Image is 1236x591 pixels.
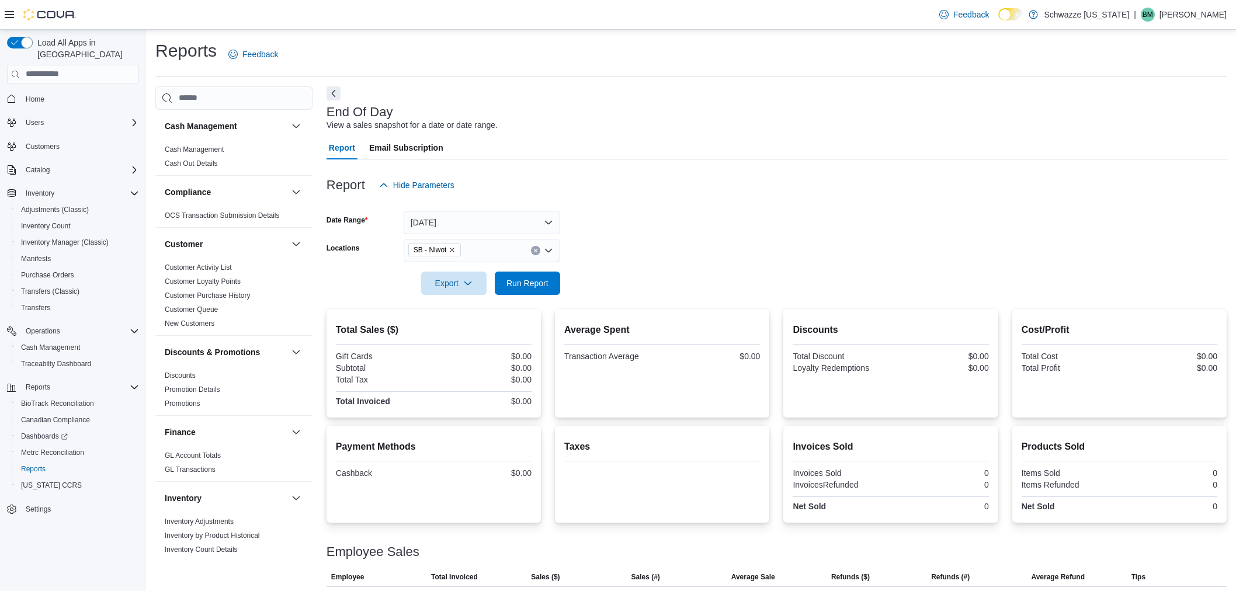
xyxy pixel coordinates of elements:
[1122,352,1217,361] div: $0.00
[1141,8,1155,22] div: Brian Matthew Tornow
[165,159,218,168] span: Cash Out Details
[26,383,50,392] span: Reports
[12,461,144,477] button: Reports
[2,138,144,155] button: Customers
[329,136,355,159] span: Report
[327,119,498,131] div: View a sales snapshot for a date or date range.
[531,246,540,255] button: Clear input
[16,429,139,443] span: Dashboards
[165,186,287,198] button: Compliance
[16,357,139,371] span: Traceabilty Dashboard
[165,531,260,540] span: Inventory by Product Historical
[16,446,139,460] span: Metrc Reconciliation
[21,343,80,352] span: Cash Management
[327,244,360,253] label: Locations
[21,254,51,263] span: Manifests
[165,517,234,526] a: Inventory Adjustments
[21,502,55,516] a: Settings
[12,283,144,300] button: Transfers (Classic)
[793,363,888,373] div: Loyalty Redemptions
[1022,502,1055,511] strong: Net Sold
[436,352,532,361] div: $0.00
[165,238,203,250] h3: Customer
[998,8,1023,20] input: Dark Mode
[327,545,419,559] h3: Employee Sales
[165,186,211,198] h3: Compliance
[1122,468,1217,478] div: 0
[2,379,144,395] button: Reports
[21,116,139,130] span: Users
[16,284,139,298] span: Transfers (Classic)
[893,363,989,373] div: $0.00
[16,268,79,282] a: Purchase Orders
[155,142,313,175] div: Cash Management
[436,363,532,373] div: $0.00
[21,205,89,214] span: Adjustments (Classic)
[327,105,393,119] h3: End Of Day
[26,142,60,151] span: Customers
[893,480,989,489] div: 0
[21,464,46,474] span: Reports
[165,385,220,394] span: Promotion Details
[21,163,139,177] span: Catalog
[12,300,144,316] button: Transfers
[436,397,532,406] div: $0.00
[289,345,303,359] button: Discounts & Promotions
[12,339,144,356] button: Cash Management
[242,48,278,60] span: Feedback
[21,380,55,394] button: Reports
[21,432,68,441] span: Dashboards
[1122,363,1217,373] div: $0.00
[327,178,365,192] h3: Report
[414,244,447,256] span: SB - Niwot
[21,324,65,338] button: Operations
[1044,8,1129,22] p: Schwazze [US_STATE]
[12,428,144,444] a: Dashboards
[1031,572,1085,582] span: Average Refund
[1022,323,1217,337] h2: Cost/Profit
[793,352,888,361] div: Total Discount
[21,380,139,394] span: Reports
[165,211,280,220] span: OCS Transaction Submission Details
[16,340,139,354] span: Cash Management
[16,252,139,266] span: Manifests
[495,272,560,295] button: Run Report
[336,323,532,337] h2: Total Sales ($)
[2,500,144,517] button: Settings
[1122,480,1217,489] div: 0
[336,352,432,361] div: Gift Cards
[12,356,144,372] button: Traceabilty Dashboard
[26,505,51,514] span: Settings
[16,478,86,492] a: [US_STATE] CCRS
[165,426,196,438] h3: Finance
[793,468,888,478] div: Invoices Sold
[155,39,217,62] h1: Reports
[155,449,313,481] div: Finance
[404,211,560,234] button: [DATE]
[893,502,989,511] div: 0
[16,357,96,371] a: Traceabilty Dashboard
[26,95,44,104] span: Home
[336,468,432,478] div: Cashback
[165,305,218,314] a: Customer Queue
[165,517,234,526] span: Inventory Adjustments
[165,277,241,286] a: Customer Loyalty Points
[165,399,200,408] a: Promotions
[16,235,139,249] span: Inventory Manager (Classic)
[23,9,76,20] img: Cova
[374,173,459,197] button: Hide Parameters
[21,186,139,200] span: Inventory
[21,116,48,130] button: Users
[21,448,84,457] span: Metrc Reconciliation
[289,425,303,439] button: Finance
[21,270,74,280] span: Purchase Orders
[165,291,251,300] span: Customer Purchase History
[289,119,303,133] button: Cash Management
[2,91,144,107] button: Home
[1131,572,1145,582] span: Tips
[165,385,220,394] a: Promotion Details
[165,371,196,380] span: Discounts
[16,462,50,476] a: Reports
[336,397,390,406] strong: Total Invoiced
